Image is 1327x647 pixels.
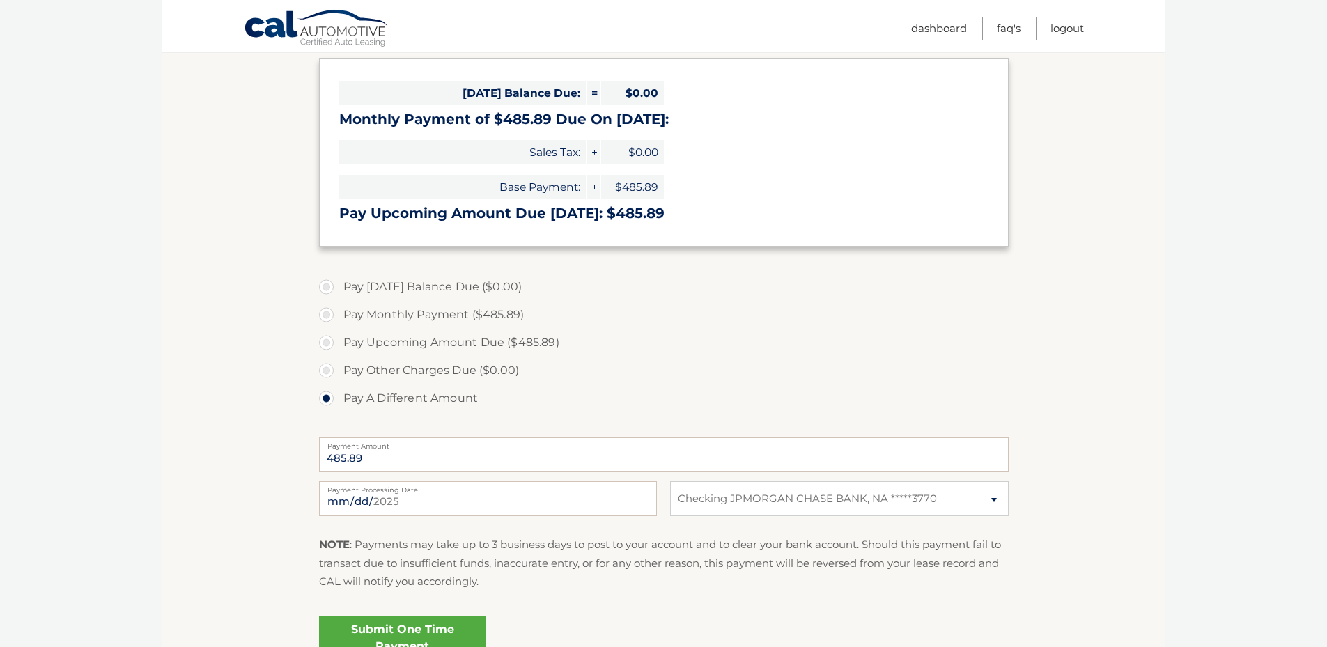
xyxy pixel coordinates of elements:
input: Payment Date [319,481,657,516]
a: Logout [1050,17,1084,40]
span: $485.89 [601,175,664,199]
h3: Pay Upcoming Amount Due [DATE]: $485.89 [339,205,988,222]
label: Pay [DATE] Balance Due ($0.00) [319,273,1009,301]
label: Payment Processing Date [319,481,657,492]
a: FAQ's [997,17,1021,40]
label: Payment Amount [319,437,1009,449]
strong: NOTE [319,538,350,551]
a: Dashboard [911,17,967,40]
span: Base Payment: [339,175,586,199]
label: Pay Monthly Payment ($485.89) [319,301,1009,329]
label: Pay Upcoming Amount Due ($485.89) [319,329,1009,357]
label: Pay A Different Amount [319,384,1009,412]
span: [DATE] Balance Due: [339,81,586,105]
span: = [587,81,600,105]
input: Payment Amount [319,437,1009,472]
span: Sales Tax: [339,140,586,164]
span: $0.00 [601,81,664,105]
span: + [587,175,600,199]
label: Pay Other Charges Due ($0.00) [319,357,1009,384]
h3: Monthly Payment of $485.89 Due On [DATE]: [339,111,988,128]
a: Cal Automotive [244,9,390,49]
span: + [587,140,600,164]
p: : Payments may take up to 3 business days to post to your account and to clear your bank account.... [319,536,1009,591]
span: $0.00 [601,140,664,164]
